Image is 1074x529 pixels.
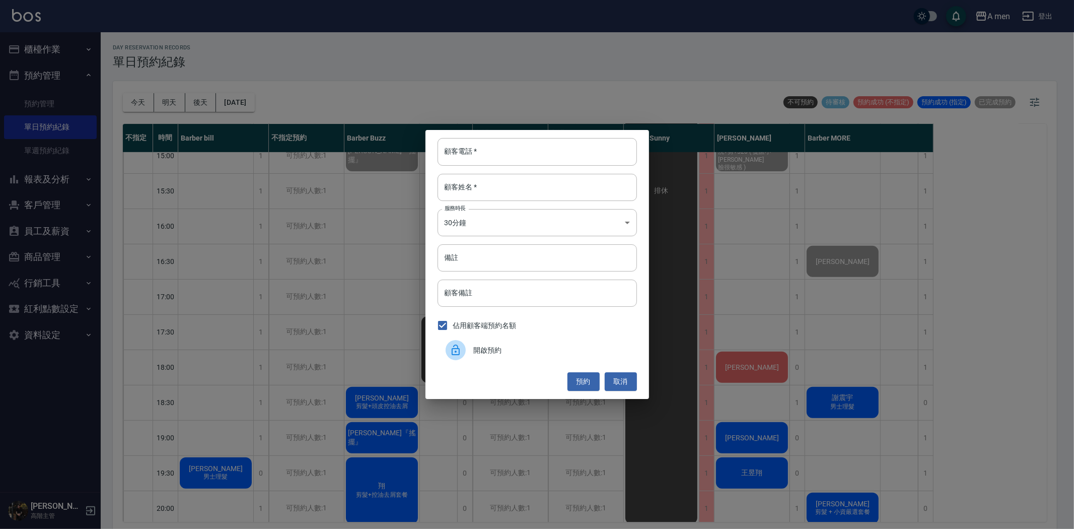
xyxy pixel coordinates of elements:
[605,372,637,391] button: 取消
[453,320,517,331] span: 佔用顧客端預約名額
[438,336,637,364] div: 開啟預約
[474,345,629,356] span: 開啟預約
[438,209,637,236] div: 30分鐘
[445,205,466,212] label: 服務時長
[567,372,600,391] button: 預約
